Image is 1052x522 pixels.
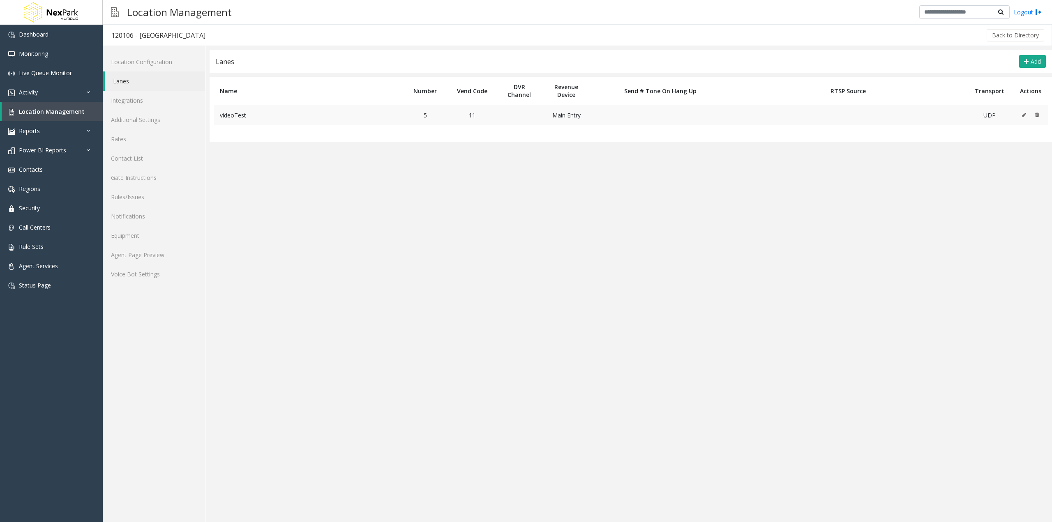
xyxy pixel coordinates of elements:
[449,77,496,105] th: Vend Code
[19,185,40,193] span: Regions
[1031,57,1041,65] span: Add
[19,146,66,154] span: Power BI Reports
[19,88,38,96] span: Activity
[103,245,205,264] a: Agent Page Preview
[19,223,51,231] span: Call Centers
[2,102,103,121] a: Location Management
[103,91,205,110] a: Integrations
[216,56,234,67] div: Lanes
[111,30,205,41] div: 120106 - [GEOGRAPHIC_DATA]
[111,2,119,22] img: pageIcon
[1035,8,1042,16] img: logout
[731,77,966,105] th: RTSP Source
[103,264,205,284] a: Voice Bot Settings
[8,263,15,270] img: 'icon'
[449,105,496,125] td: 11
[8,244,15,251] img: 'icon'
[966,105,1013,125] td: UDP
[19,166,43,173] span: Contacts
[8,90,15,96] img: 'icon'
[19,262,58,270] span: Agent Services
[8,128,15,135] img: 'icon'
[103,52,205,71] a: Location Configuration
[987,29,1044,41] button: Back to Directory
[19,69,72,77] span: Live Queue Monitor
[103,187,205,207] a: Rules/Issues
[8,147,15,154] img: 'icon'
[402,77,449,105] th: Number
[590,77,731,105] th: Send # Tone On Hang Up
[8,186,15,193] img: 'icon'
[402,105,449,125] td: 5
[19,243,44,251] span: Rule Sets
[103,129,205,149] a: Rates
[19,204,40,212] span: Security
[966,77,1013,105] th: Transport
[103,168,205,187] a: Gate Instructions
[1019,55,1046,68] button: Add
[19,50,48,57] span: Monitoring
[103,207,205,226] a: Notifications
[8,283,15,289] img: 'icon'
[105,71,205,91] a: Lanes
[8,70,15,77] img: 'icon'
[19,108,85,115] span: Location Management
[103,110,205,129] a: Additional Settings
[543,105,590,125] td: Main Entry
[19,30,48,38] span: Dashboard
[103,226,205,245] a: Equipment
[220,111,246,119] span: videoTest
[19,127,40,135] span: Reports
[8,51,15,57] img: 'icon'
[543,77,590,105] th: Revenue Device
[8,32,15,38] img: 'icon'
[103,149,205,168] a: Contact List
[123,2,236,22] h3: Location Management
[8,167,15,173] img: 'icon'
[8,109,15,115] img: 'icon'
[8,225,15,231] img: 'icon'
[1013,77,1048,105] th: Actions
[496,77,542,105] th: DVR Channel
[1014,8,1042,16] a: Logout
[214,77,402,105] th: Name
[19,281,51,289] span: Status Page
[8,205,15,212] img: 'icon'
